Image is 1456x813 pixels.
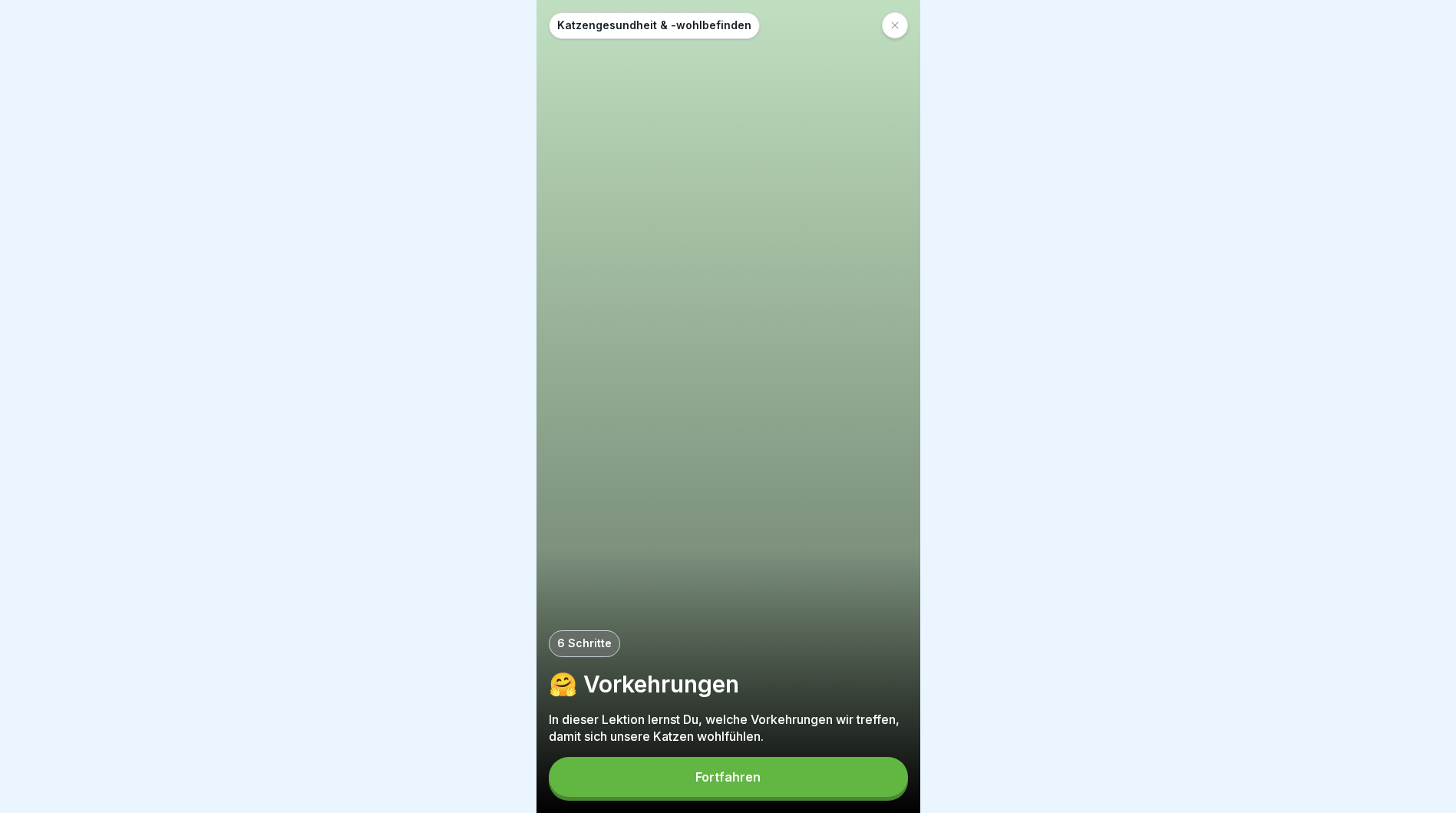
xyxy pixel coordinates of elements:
[549,669,908,699] p: 🤗 Vorkehrungen
[695,770,761,784] div: Fortfahren
[549,711,908,745] p: In dieser Lektion lernst Du, welche Vorkehrungen wir treffen, damit sich unsere Katzen wohlfühlen.
[557,637,612,650] p: 6 Schritte
[557,19,751,32] p: Katzengesundheit & -wohlbefinden
[549,757,908,797] button: Fortfahren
